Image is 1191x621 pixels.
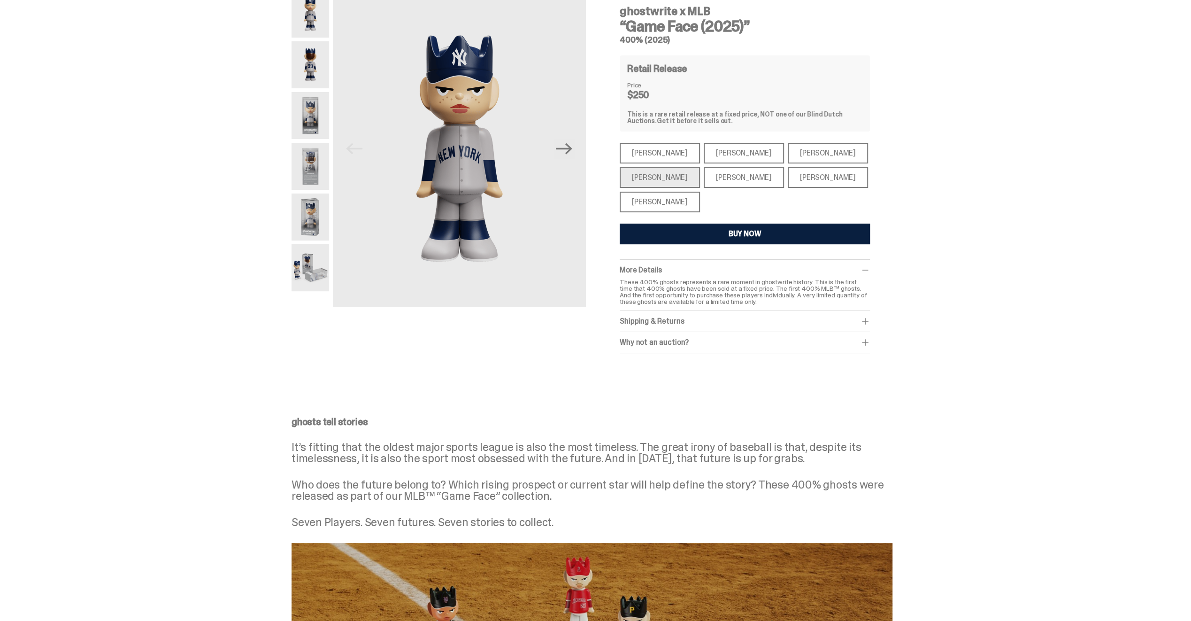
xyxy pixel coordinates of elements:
[292,244,329,291] img: 06-ghostwrite-mlb-game-face-hero-judge-04.png
[627,82,674,88] dt: Price
[620,36,870,44] h5: 400% (2025)
[620,317,870,326] div: Shipping & Returns
[729,230,761,238] div: BUY NOW
[620,143,700,163] div: [PERSON_NAME]
[292,92,329,139] img: 03-ghostwrite-mlb-game-face-hero-judge-01.png
[704,167,784,188] div: [PERSON_NAME]
[620,192,700,212] div: [PERSON_NAME]
[788,167,868,188] div: [PERSON_NAME]
[620,224,870,244] button: BUY NOW
[292,517,892,528] p: Seven Players. Seven futures. Seven stories to collect.
[554,139,575,159] button: Next
[620,19,870,34] h3: “Game Face (2025)”
[620,338,870,347] div: Why not an auction?
[627,90,674,100] dd: $250
[292,417,892,427] p: ghosts tell stories
[292,41,329,88] img: 02-ghostwrite-mlb-game-face-hero-judge-back.png
[292,194,329,241] img: 05-ghostwrite-mlb-game-face-hero-judge-03.png
[292,442,892,464] p: It’s fitting that the oldest major sports league is also the most timeless. The great irony of ba...
[620,167,700,188] div: [PERSON_NAME]
[620,6,870,17] h4: ghostwrite x MLB
[627,111,862,124] div: This is a rare retail release at a fixed price, NOT one of our Blind Dutch Auctions.
[620,279,870,305] p: These 400% ghosts represents a rare moment in ghostwrite history. This is the first time that 400...
[788,143,868,163] div: [PERSON_NAME]
[627,64,687,73] h4: Retail Release
[292,143,329,190] img: 04-ghostwrite-mlb-game-face-hero-judge-02.png
[657,116,733,125] span: Get it before it sells out.
[704,143,784,163] div: [PERSON_NAME]
[292,479,892,502] p: Who does the future belong to? Which rising prospect or current star will help define the story? ...
[620,265,662,275] span: More Details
